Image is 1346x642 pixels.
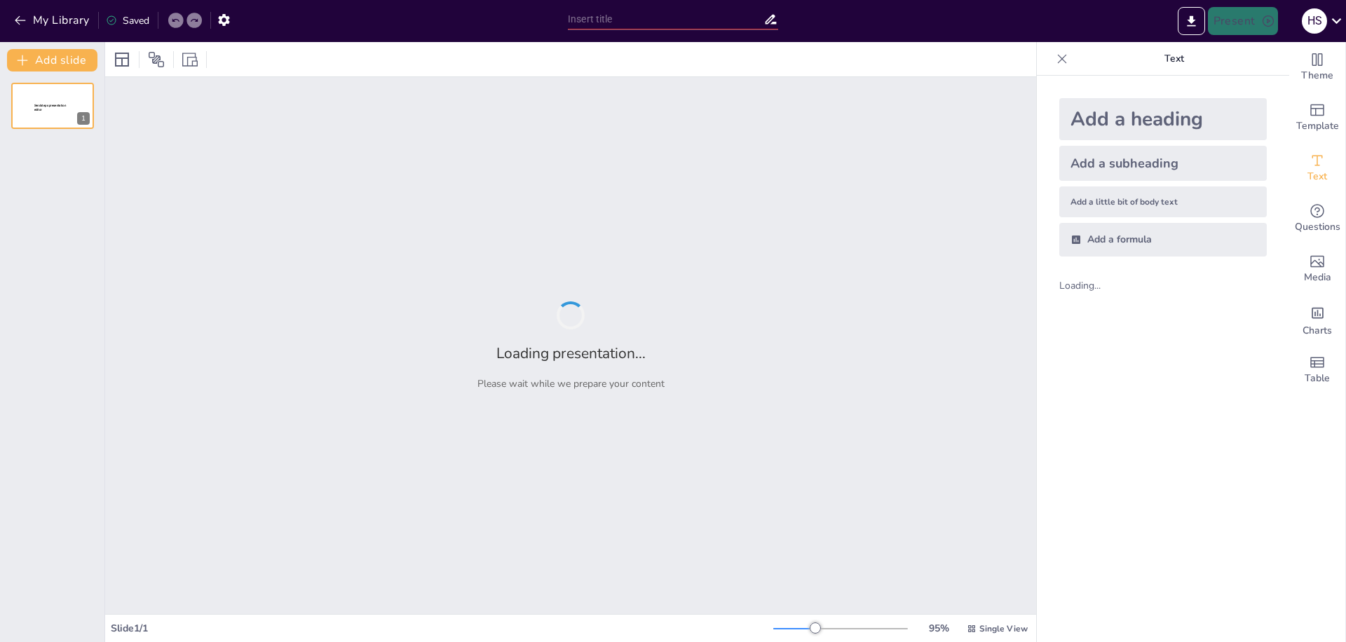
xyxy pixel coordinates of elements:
span: Sendsteps presentation editor [34,104,66,111]
button: Export to PowerPoint [1178,7,1205,35]
div: Add a heading [1059,98,1267,140]
div: Loading... [1059,279,1124,292]
span: Single View [979,623,1028,634]
button: Add slide [7,49,97,71]
span: Theme [1301,68,1333,83]
div: Add a subheading [1059,146,1267,181]
span: Text [1307,169,1327,184]
div: 95 % [922,622,956,635]
span: Media [1304,270,1331,285]
div: Layout [111,48,133,71]
div: Get real-time input from your audience [1289,193,1345,244]
div: Add ready made slides [1289,93,1345,143]
div: Change the overall theme [1289,42,1345,93]
div: Add text boxes [1289,143,1345,193]
button: My Library [11,9,95,32]
span: Table [1305,371,1330,386]
span: Position [148,51,165,68]
div: Resize presentation [179,48,200,71]
button: h s [1302,7,1327,35]
span: Template [1296,118,1339,134]
span: Charts [1303,323,1332,339]
div: Add a table [1289,345,1345,395]
div: h s [1302,8,1327,34]
div: Saved [106,14,149,27]
button: Present [1208,7,1278,35]
div: Add charts and graphs [1289,294,1345,345]
div: Add a formula [1059,223,1267,257]
p: Text [1073,42,1275,76]
input: Insert title [568,9,763,29]
div: Add a little bit of body text [1059,186,1267,217]
p: Please wait while we prepare your content [477,377,665,390]
h2: Loading presentation... [496,343,646,363]
span: Questions [1295,219,1340,235]
div: 1 [77,112,90,125]
div: Slide 1 / 1 [111,622,773,635]
div: 1 [11,83,94,129]
div: Add images, graphics, shapes or video [1289,244,1345,294]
